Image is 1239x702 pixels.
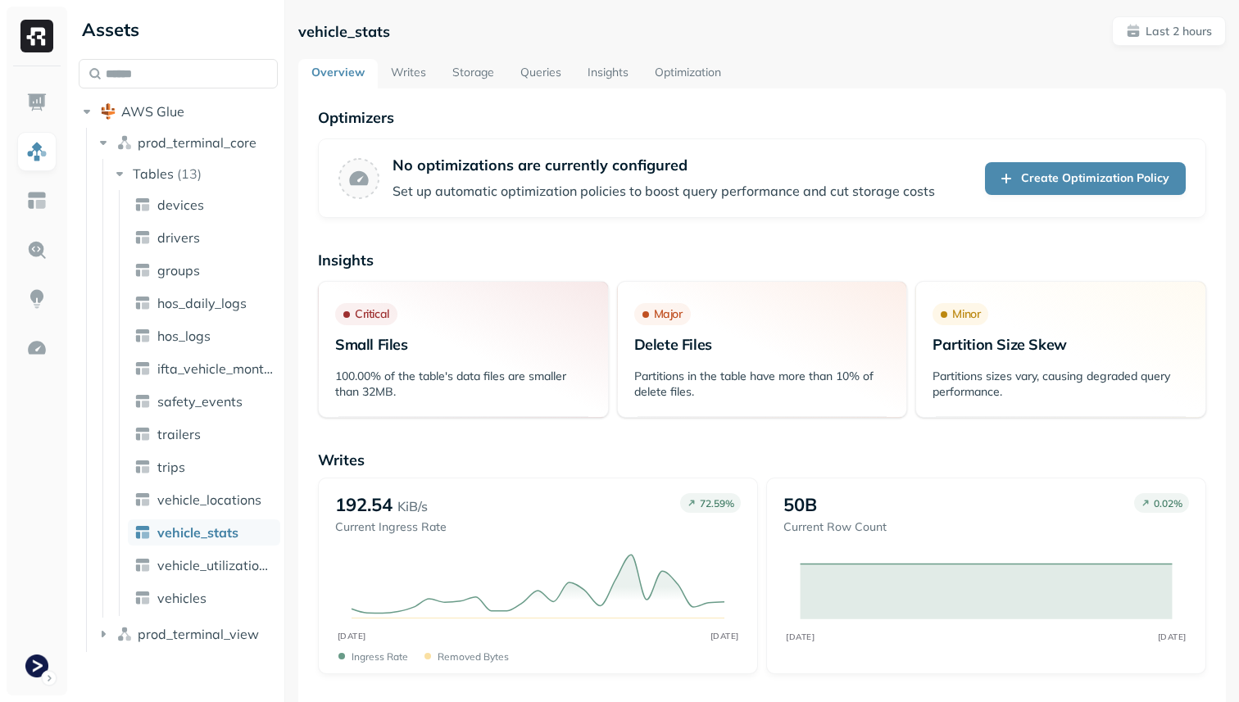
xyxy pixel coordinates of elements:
[116,134,133,151] img: namespace
[157,459,185,475] span: trips
[26,239,48,260] img: Query Explorer
[134,328,151,344] img: table
[134,426,151,442] img: table
[157,590,206,606] span: vehicles
[95,129,279,156] button: prod_terminal_core
[177,165,202,182] p: ( 13 )
[128,290,280,316] a: hos_daily_logs
[352,650,408,663] p: Ingress Rate
[134,229,151,246] img: table
[439,59,507,88] a: Storage
[121,103,184,120] span: AWS Glue
[134,557,151,573] img: table
[634,369,891,400] p: Partitions in the table have more than 10% of delete files.
[157,491,261,508] span: vehicle_locations
[128,487,280,513] a: vehicle_locations
[378,59,439,88] a: Writes
[134,197,151,213] img: table
[157,229,200,246] span: drivers
[26,288,48,310] img: Insights
[134,262,151,279] img: table
[700,497,734,510] p: 72.59 %
[393,181,935,201] p: Set up automatic optimization policies to boost query performance and cut storage costs
[157,557,274,573] span: vehicle_utilization_day
[134,524,151,541] img: table
[438,650,509,663] p: Removed bytes
[128,421,280,447] a: trailers
[134,491,151,508] img: table
[157,295,247,311] span: hos_daily_logs
[397,496,428,516] p: KiB/s
[128,224,280,251] a: drivers
[26,190,48,211] img: Asset Explorer
[26,92,48,113] img: Dashboard
[128,356,280,382] a: ifta_vehicle_months
[1154,497,1182,510] p: 0.02 %
[111,161,279,187] button: Tables(13)
[134,393,151,410] img: table
[100,103,116,120] img: root
[298,22,390,41] p: vehicle_stats
[26,141,48,162] img: Assets
[128,454,280,480] a: trips
[134,590,151,606] img: table
[128,552,280,578] a: vehicle_utilization_day
[157,524,238,541] span: vehicle_stats
[1146,24,1212,39] p: Last 2 hours
[157,328,211,344] span: hos_logs
[157,262,200,279] span: groups
[642,59,734,88] a: Optimization
[79,16,278,43] div: Assets
[134,295,151,311] img: table
[574,59,642,88] a: Insights
[128,585,280,611] a: vehicles
[128,519,280,546] a: vehicle_stats
[318,451,1206,469] p: Writes
[26,337,48,359] img: Optimization
[933,369,1189,400] p: Partitions sizes vary, causing degraded query performance.
[157,393,243,410] span: safety_events
[335,369,592,400] p: 100.00% of the table's data files are smaller than 32MB.
[985,162,1186,195] a: Create Optimization Policy
[20,20,53,52] img: Ryft
[786,632,815,641] tspan: [DATE]
[79,98,278,125] button: AWS Glue
[337,631,365,641] tspan: [DATE]
[355,306,389,322] p: Critical
[1158,632,1187,641] tspan: [DATE]
[157,426,201,442] span: trailers
[933,335,1189,354] p: Partition Size Skew
[318,108,1206,127] p: Optimizers
[335,335,592,354] p: Small Files
[634,335,891,354] p: Delete Files
[318,251,1206,269] p: Insights
[783,519,887,535] p: Current Row Count
[393,156,935,174] p: No optimizations are currently configured
[507,59,574,88] a: Queries
[157,360,274,377] span: ifta_vehicle_months
[128,388,280,414] a: safety_events
[335,493,393,516] p: 192.54
[710,631,738,641] tspan: [DATE]
[128,192,280,218] a: devices
[116,626,133,642] img: namespace
[138,626,259,642] span: prod_terminal_view
[298,59,378,88] a: Overview
[128,257,280,283] a: groups
[25,654,48,677] img: Terminal
[128,323,280,349] a: hos_logs
[95,621,279,647] button: prod_terminal_view
[783,493,817,516] p: 50B
[134,459,151,475] img: table
[133,165,174,182] span: Tables
[1112,16,1226,46] button: Last 2 hours
[157,197,204,213] span: devices
[654,306,683,322] p: Major
[952,306,980,322] p: Minor
[335,519,447,535] p: Current Ingress Rate
[134,360,151,377] img: table
[138,134,256,151] span: prod_terminal_core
